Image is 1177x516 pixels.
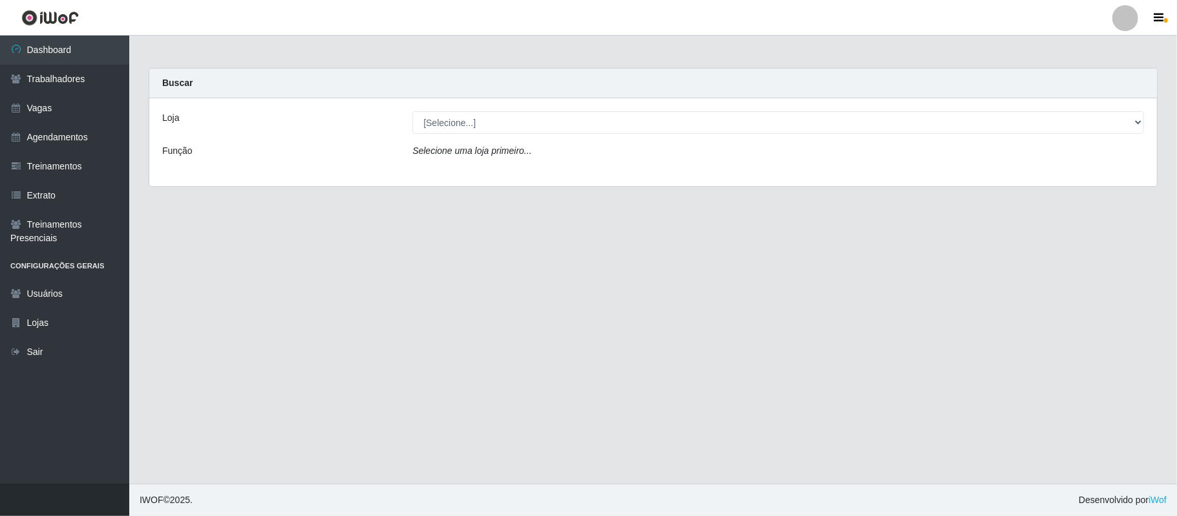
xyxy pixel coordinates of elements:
[162,78,193,88] strong: Buscar
[162,111,179,125] label: Loja
[140,493,193,507] span: © 2025 .
[162,144,193,158] label: Função
[140,495,164,505] span: IWOF
[1079,493,1167,507] span: Desenvolvido por
[21,10,79,26] img: CoreUI Logo
[412,145,531,156] i: Selecione uma loja primeiro...
[1149,495,1167,505] a: iWof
